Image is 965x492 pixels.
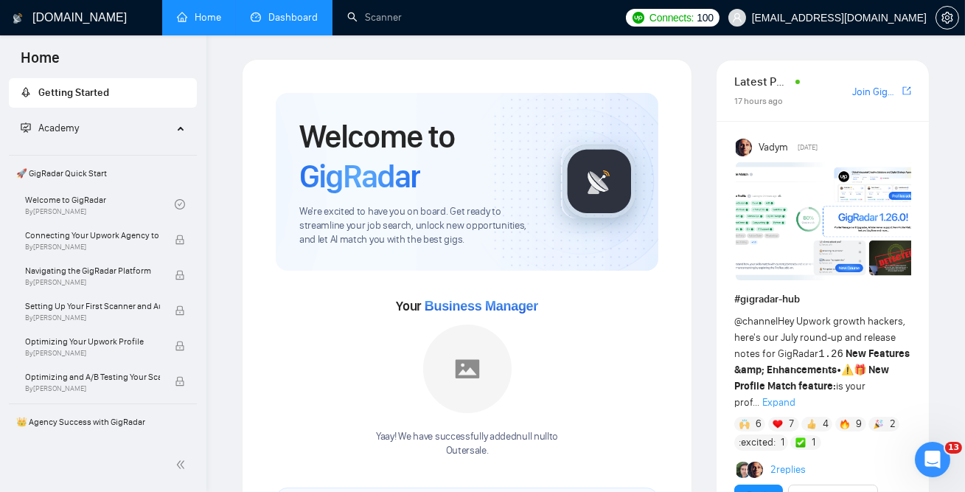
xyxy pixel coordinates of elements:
[936,12,959,24] a: setting
[807,419,817,429] img: 👍
[812,435,815,450] span: 1
[25,313,160,322] span: By [PERSON_NAME]
[734,315,910,409] span: Hey Upwork growth hackers, here's our July round-up and release notes for GigRadar • is your prof...
[25,188,175,221] a: Welcome to GigRadarBy[PERSON_NAME]
[175,305,185,316] span: lock
[10,159,195,188] span: 🚀 GigRadar Quick Start
[25,349,160,358] span: By [PERSON_NAME]
[21,87,31,97] span: rocket
[25,299,160,313] span: Setting Up Your First Scanner and Auto-Bidder
[902,84,911,98] a: export
[562,145,636,218] img: gigradar-logo.png
[633,12,644,24] img: upwork-logo.png
[396,298,538,314] span: Your
[762,396,795,409] span: Expand
[852,84,899,100] a: Join GigRadar Slack Community
[697,10,713,26] span: 100
[874,419,884,429] img: 🎉
[9,47,72,78] span: Home
[936,6,959,30] button: setting
[936,12,958,24] span: setting
[21,122,79,134] span: Academy
[736,139,753,156] img: Vadym
[734,291,911,308] h1: # gigradar-hub
[175,341,185,351] span: lock
[175,270,185,280] span: lock
[25,384,160,393] span: By [PERSON_NAME]
[25,370,160,384] span: Optimizing and A/B Testing Your Scanner for Better Results
[25,243,160,252] span: By [PERSON_NAME]
[756,417,762,432] span: 6
[25,278,160,287] span: By [PERSON_NAME]
[734,315,778,328] span: @channel
[649,10,694,26] span: Connects:
[773,419,783,429] img: ❤️
[177,11,221,24] a: homeHome
[759,139,788,156] span: Vadym
[823,417,829,432] span: 4
[732,13,742,23] span: user
[902,85,911,97] span: export
[840,419,850,429] img: 🔥
[856,417,862,432] span: 9
[739,434,776,451] span: :excited:
[890,417,896,432] span: 2
[251,11,318,24] a: dashboardDashboard
[175,235,185,245] span: lock
[795,437,806,448] img: ✅
[841,364,854,376] span: ⚠️
[13,7,23,30] img: logo
[175,376,185,387] span: lock
[25,334,160,349] span: Optimizing Your Upwork Profile
[299,205,537,247] span: We're excited to have you on board. Get ready to streamline your job search, unlock new opportuni...
[38,86,109,99] span: Getting Started
[734,72,791,91] span: Latest Posts from the GigRadar Community
[25,263,160,278] span: Navigating the GigRadar Platform
[175,457,190,472] span: double-left
[21,122,31,133] span: fund-projection-screen
[38,122,79,134] span: Academy
[789,417,794,432] span: 7
[376,444,558,458] p: Outersale .
[299,117,537,196] h1: Welcome to
[175,199,185,209] span: check-circle
[425,299,538,313] span: Business Manager
[798,141,818,154] span: [DATE]
[376,430,558,458] div: Yaay! We have successfully added null null to
[854,364,866,376] span: 🎁
[25,228,160,243] span: Connecting Your Upwork Agency to GigRadar
[299,156,420,196] span: GigRadar
[423,325,512,413] img: placeholder.png
[915,442,950,477] iframe: Intercom live chat
[10,407,195,437] span: 👑 Agency Success with GigRadar
[739,419,750,429] img: 🙌
[781,435,784,450] span: 1
[9,78,197,108] li: Getting Started
[347,11,402,24] a: searchScanner
[736,462,753,478] img: Alex B
[734,96,783,106] span: 17 hours ago
[818,348,843,360] code: 1.26
[945,442,962,454] span: 13
[770,462,806,477] a: 2replies
[736,162,913,280] img: F09AC4U7ATU-image.png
